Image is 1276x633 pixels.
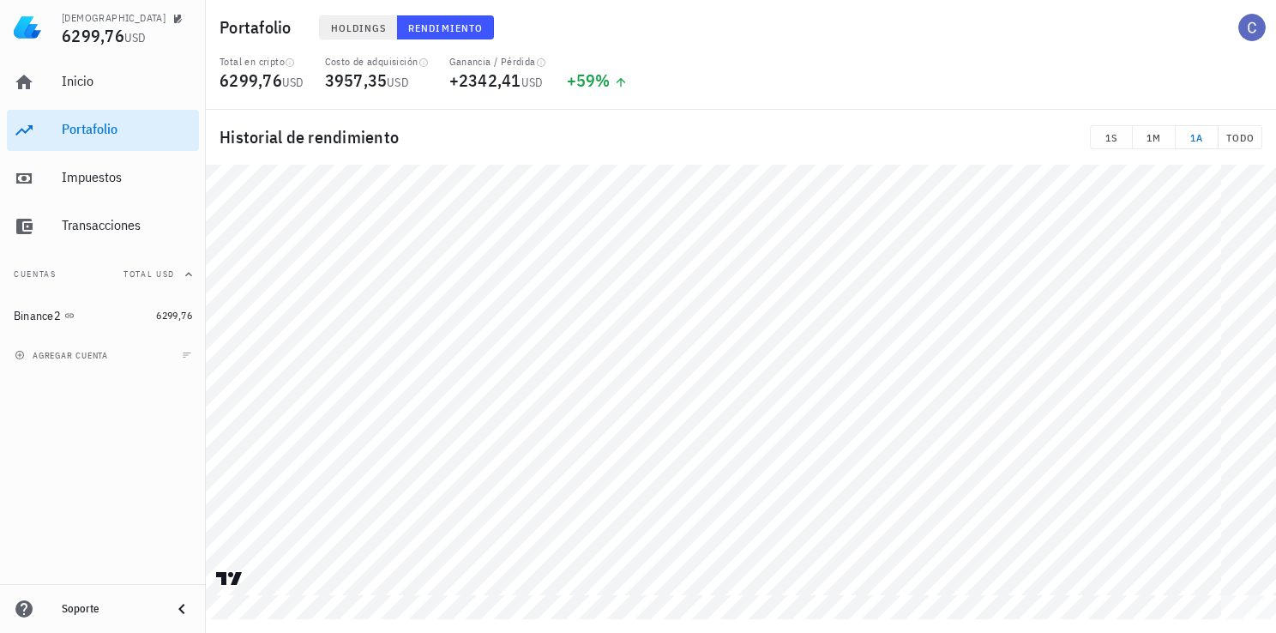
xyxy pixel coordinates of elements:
span: TODO [1225,131,1255,144]
span: Rendimiento [407,21,483,34]
span: +2342,41 [449,69,521,92]
div: Historial de rendimiento [206,110,1276,165]
span: USD [521,75,544,90]
a: Transacciones [7,206,199,247]
span: 6299,76 [220,69,282,92]
div: Transacciones [62,217,192,233]
button: TODO [1219,125,1262,149]
div: Inicio [62,73,192,89]
button: 1A [1176,125,1219,149]
h1: Portafolio [220,14,298,41]
span: 6299,76 [62,24,124,47]
button: Holdings [319,15,398,39]
span: Total USD [123,268,175,280]
div: avatar [1238,14,1266,41]
span: 1M [1140,131,1168,144]
div: Ganancia / Pérdida [449,55,546,69]
span: 1S [1098,131,1125,144]
div: +59 [567,72,628,89]
span: % [595,69,610,92]
button: agregar cuenta [10,347,116,364]
button: 1S [1090,125,1133,149]
div: [DEMOGRAPHIC_DATA] [62,11,166,25]
a: Charting by TradingView [214,570,244,587]
div: Soporte [62,602,158,616]
div: Total en cripto [220,55,304,69]
a: Binance2 6299,76 [7,295,199,336]
button: 1M [1133,125,1176,149]
div: Costo de adquisición [325,55,429,69]
span: USD [282,75,304,90]
span: 6299,76 [156,309,192,322]
span: 1A [1183,131,1211,144]
a: Impuestos [7,158,199,199]
a: Inicio [7,62,199,103]
button: CuentasTotal USD [7,254,199,295]
button: Rendimiento [397,15,494,39]
div: Binance2 [14,309,61,323]
span: agregar cuenta [18,350,108,361]
span: USD [387,75,409,90]
div: Impuestos [62,169,192,185]
a: Portafolio [7,110,199,151]
img: LedgiFi [14,14,41,41]
span: USD [124,30,147,45]
span: 3957,35 [325,69,388,92]
span: Holdings [330,21,387,34]
div: Portafolio [62,121,192,137]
